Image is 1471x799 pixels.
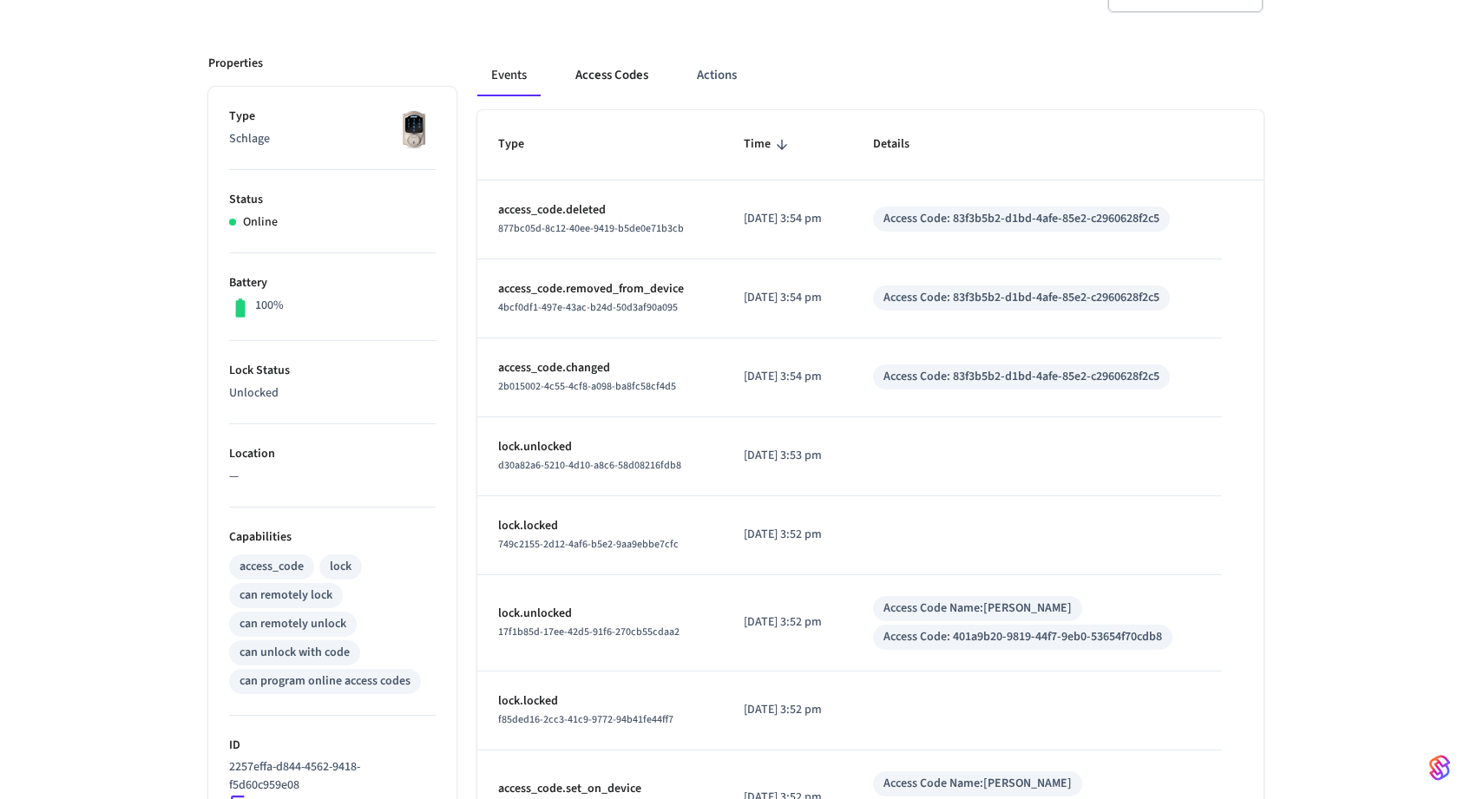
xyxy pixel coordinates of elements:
[392,108,436,151] img: Schlage Sense Smart Deadbolt with Camelot Trim, Front
[498,458,681,473] span: d30a82a6-5210-4d10-a8c6-58d08216fdb8
[498,605,702,623] p: lock.unlocked
[498,692,702,711] p: lock.locked
[883,599,1072,618] div: Access Code Name: [PERSON_NAME]
[744,701,831,719] p: [DATE] 3:52 pm
[255,297,284,315] p: 100%
[498,517,702,535] p: lock.locked
[744,289,831,307] p: [DATE] 3:54 pm
[883,368,1159,386] div: Access Code: 83f3b5b2-d1bd-4afe-85e2-c2960628f2c5
[229,528,436,547] p: Capabilities
[477,55,1264,96] div: ant example
[883,210,1159,228] div: Access Code: 83f3b5b2-d1bd-4afe-85e2-c2960628f2c5
[240,644,350,662] div: can unlock with code
[498,379,676,394] span: 2b015002-4c55-4cf8-a098-ba8fc58cf4d5
[229,274,436,292] p: Battery
[1429,754,1450,782] img: SeamLogoGradient.69752ec5.svg
[498,359,702,377] p: access_code.changed
[744,131,793,158] span: Time
[208,55,263,73] p: Properties
[229,362,436,380] p: Lock Status
[498,280,702,298] p: access_code.removed_from_device
[229,130,436,148] p: Schlage
[498,221,684,236] span: 877bc05d-8c12-40ee-9419-b5de0e71b3cb
[744,447,831,465] p: [DATE] 3:53 pm
[229,445,436,463] p: Location
[240,615,346,633] div: can remotely unlock
[883,628,1162,646] div: Access Code: 401a9b20-9819-44f7-9eb0-53654f70cdb8
[883,289,1159,307] div: Access Code: 83f3b5b2-d1bd-4afe-85e2-c2960628f2c5
[683,55,751,96] button: Actions
[229,191,436,209] p: Status
[477,55,541,96] button: Events
[883,775,1072,793] div: Access Code Name: [PERSON_NAME]
[229,737,436,755] p: ID
[744,613,831,632] p: [DATE] 3:52 pm
[498,712,673,727] span: f85ded16-2cc3-41c9-9772-94b41fe44ff7
[240,672,410,691] div: can program online access codes
[229,468,436,486] p: —
[498,537,679,552] span: 749c2155-2d12-4af6-b5e2-9aa9ebbe7cfc
[561,55,662,96] button: Access Codes
[744,210,831,228] p: [DATE] 3:54 pm
[243,213,278,232] p: Online
[240,558,304,576] div: access_code
[498,625,680,639] span: 17f1b85d-17ee-42d5-91f6-270cb55cdaa2
[498,131,547,158] span: Type
[229,384,436,403] p: Unlocked
[498,780,702,798] p: access_code.set_on_device
[229,758,429,795] p: 2257effa-d844-4562-9418-f5d60c959e08
[498,201,702,219] p: access_code.deleted
[229,108,436,126] p: Type
[240,586,332,605] div: can remotely lock
[330,558,351,576] div: lock
[873,131,932,158] span: Details
[498,300,678,315] span: 4bcf0df1-497e-43ac-b24d-50d3af90a095
[744,526,831,544] p: [DATE] 3:52 pm
[744,368,831,386] p: [DATE] 3:54 pm
[498,438,702,456] p: lock.unlocked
